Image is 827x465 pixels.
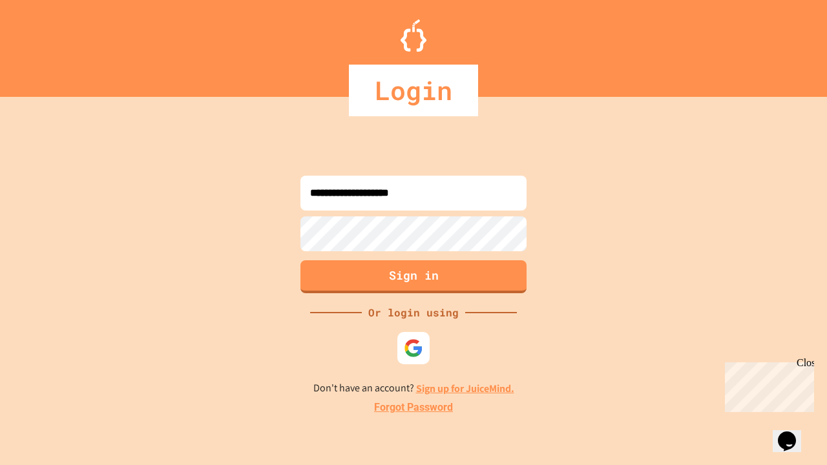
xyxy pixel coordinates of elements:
iframe: chat widget [720,357,814,412]
div: Or login using [362,305,465,320]
p: Don't have an account? [313,380,514,397]
button: Sign in [300,260,527,293]
a: Forgot Password [374,400,453,415]
div: Chat with us now!Close [5,5,89,82]
a: Sign up for JuiceMind. [416,382,514,395]
iframe: chat widget [773,413,814,452]
img: google-icon.svg [404,338,423,358]
div: Login [349,65,478,116]
img: Logo.svg [401,19,426,52]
